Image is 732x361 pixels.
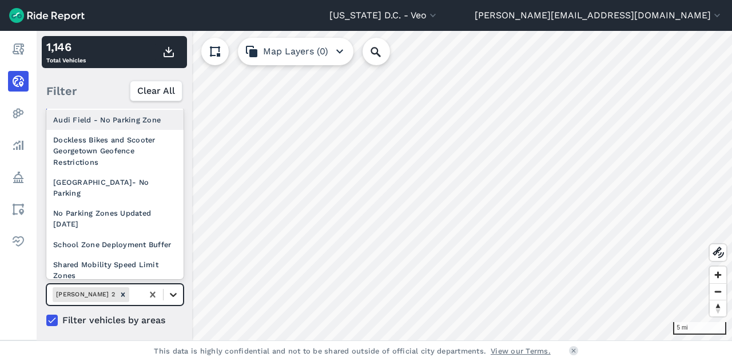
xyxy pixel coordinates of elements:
[46,130,184,172] div: Dockless Bikes and Scooter Georgetown Geofence Restrictions
[9,8,85,23] img: Ride Report
[8,199,29,220] a: Areas
[475,9,723,22] button: [PERSON_NAME][EMAIL_ADDRESS][DOMAIN_NAME]
[137,84,175,98] span: Clear All
[710,267,726,283] button: Zoom in
[46,203,184,234] div: No Parking Zones Updated [DATE]
[363,38,408,65] input: Search Location or Vehicles
[46,255,184,285] div: Shared Mobility Speed Limit Zones
[130,81,182,101] button: Clear All
[42,73,187,109] div: Filter
[37,31,732,340] canvas: Map
[8,167,29,188] a: Policy
[117,287,129,302] div: Remove Ward 2
[8,71,29,92] a: Realtime
[710,300,726,316] button: Reset bearing to north
[710,283,726,300] button: Zoom out
[53,287,117,302] div: [PERSON_NAME] 2
[238,38,353,65] button: Map Layers (0)
[8,231,29,252] a: Health
[329,9,439,22] button: [US_STATE] D.C. - Veo
[673,322,726,335] div: 5 mi
[46,38,86,66] div: Total Vehicles
[491,346,551,356] a: View our Terms.
[46,314,184,327] label: Filter vehicles by areas
[46,172,184,203] div: [GEOGRAPHIC_DATA]- No Parking
[8,135,29,156] a: Analyze
[8,39,29,59] a: Report
[8,103,29,124] a: Heatmaps
[46,235,184,255] div: School Zone Deployment Buffer
[46,110,184,130] div: Audi Field - No Parking Zone
[46,38,86,55] div: 1,146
